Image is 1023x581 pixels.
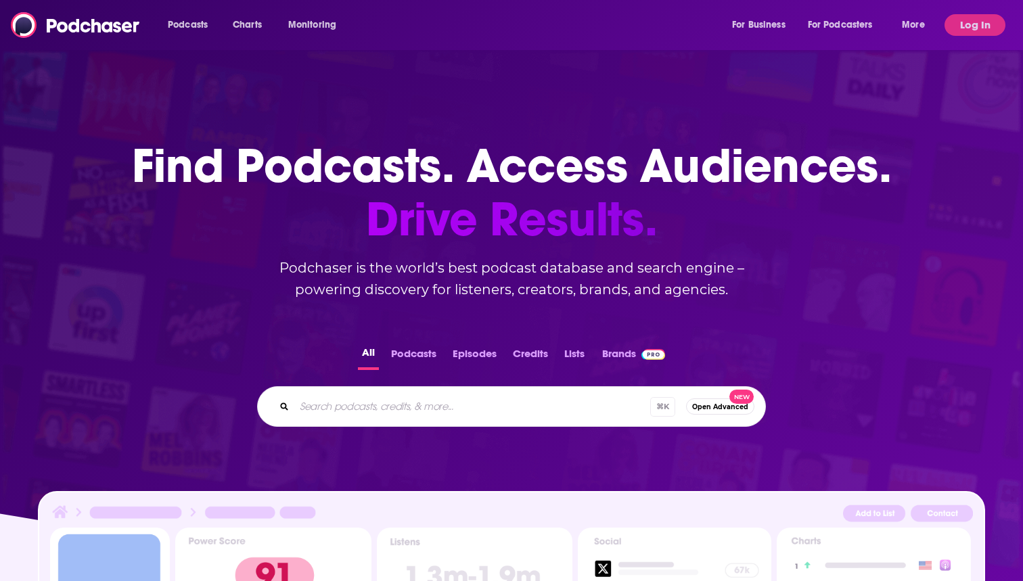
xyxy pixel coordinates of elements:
[279,14,354,36] button: open menu
[233,16,262,34] span: Charts
[945,14,1005,36] button: Log In
[892,14,942,36] button: open menu
[241,257,782,300] h2: Podchaser is the world’s best podcast database and search engine – powering discovery for listene...
[132,139,892,246] h1: Find Podcasts. Access Audiences.
[294,396,650,417] input: Search podcasts, credits, & more...
[168,16,208,34] span: Podcasts
[723,14,802,36] button: open menu
[902,16,925,34] span: More
[288,16,336,34] span: Monitoring
[732,16,786,34] span: For Business
[650,397,675,417] span: ⌘ K
[560,344,589,370] button: Lists
[387,344,440,370] button: Podcasts
[799,14,892,36] button: open menu
[358,344,379,370] button: All
[449,344,501,370] button: Episodes
[808,16,873,34] span: For Podcasters
[692,403,748,411] span: Open Advanced
[729,390,754,404] span: New
[686,398,754,415] button: Open AdvancedNew
[509,344,552,370] button: Credits
[158,14,225,36] button: open menu
[641,349,665,360] img: Podchaser Pro
[602,344,665,370] a: BrandsPodchaser Pro
[132,193,892,246] span: Drive Results.
[224,14,270,36] a: Charts
[11,12,141,38] img: Podchaser - Follow, Share and Rate Podcasts
[257,386,766,427] div: Search podcasts, credits, & more...
[50,503,973,527] img: Podcast Insights Header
